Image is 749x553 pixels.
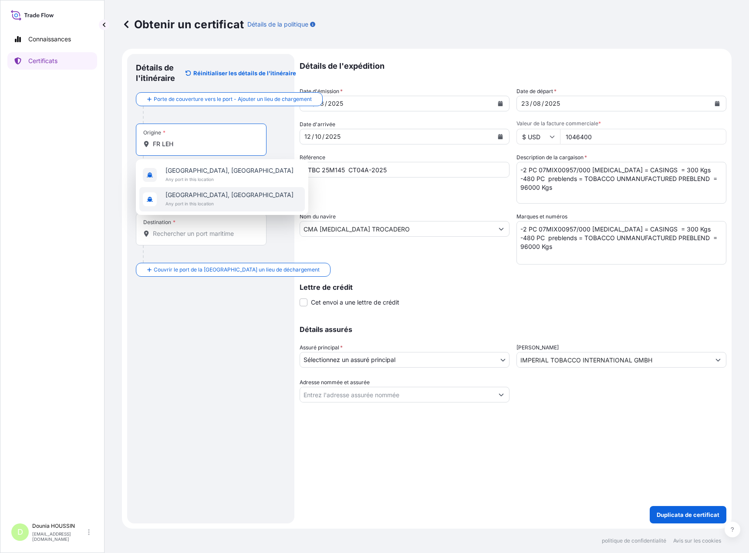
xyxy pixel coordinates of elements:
font: [PERSON_NAME] [516,344,559,351]
font: Cet envoi a une lettre de crédit [311,298,399,306]
input: Entrez la référence de réservation [300,162,509,178]
font: Certificats [28,57,57,64]
font: Destination [143,219,171,225]
font: Adresse nommée et assurée [300,379,370,385]
font: politique de confidentialité [602,537,666,544]
font: Couvrir le port de la [GEOGRAPHIC_DATA] un lieu de déchargement [154,266,320,273]
button: Calendrier [493,130,507,144]
font: Détails de la politique [247,20,308,28]
font: / [322,133,324,140]
textarea: FLAVOUR CF590 007MIX01502/000 TOP BELEM 07211122 6 PC 1450 KG wt [516,162,726,204]
div: mois, [532,98,542,109]
font: 2025 [545,100,560,107]
input: Origine [153,140,256,148]
input: Entrez le montant [560,129,726,144]
font: Date d'émission [300,88,339,94]
font: Valeur de la facture commerciale [516,120,598,127]
font: Référence [300,154,325,161]
font: Connaissances [28,35,71,43]
font: Date d'arrivée [300,121,335,127]
button: Calendrier [710,97,724,111]
font: Lettre de crédit [300,283,353,292]
button: Afficher les suggestions [493,387,509,402]
div: Afficher les suggestions [136,159,308,215]
div: année, [544,98,561,109]
font: / [312,133,314,140]
font: Assuré principal [300,344,339,351]
div: année, [327,98,344,109]
font: / [542,100,544,107]
div: année, [324,131,341,142]
font: Date de départ [516,88,553,94]
div: mois, [314,131,322,142]
font: Nom du navire [300,213,336,220]
font: Sélectionnez un assuré principal [304,356,395,363]
font: Origine [143,129,161,136]
font: Obtenir un certificat [134,18,244,31]
font: HOUSSIN [51,523,75,529]
font: Dounia [32,523,50,529]
font: Détails de l'expédition [300,61,385,70]
input: Destination [153,229,256,238]
font: Porte de couverture vers le port - Ajouter un lieu de chargement [154,96,312,102]
font: Détails de l'itinéraire [136,63,175,83]
textarea: FLAVOUR CF590 007MIX01502/000 TOP BELEM 07211122 6 PC 1450 KG wt [516,221,726,265]
font: / [530,100,532,107]
font: / [325,100,327,107]
span: [GEOGRAPHIC_DATA], [GEOGRAPHIC_DATA] [165,191,294,199]
div: jour, [304,131,312,142]
span: Any port in this location [165,175,294,184]
font: Marques et numéros [516,213,567,220]
font: Description de la cargaison [516,154,584,161]
font: Duplicata de certificat [657,511,719,518]
span: Any port in this location [165,199,294,208]
font: Avis sur les cookies [673,537,721,544]
font: 23 [521,100,529,107]
button: Afficher les suggestions [710,352,726,368]
font: 2025 [328,100,343,107]
font: D [17,527,23,536]
font: 2025 [325,133,341,140]
font: Détails assurés [300,325,352,334]
input: Tapez pour rechercher le nom du navire ou l'OMI [300,221,493,237]
button: Calendrier [493,97,507,111]
button: Afficher les suggestions [493,221,509,237]
font: Réinitialiser les détails de l'itinéraire [193,70,296,77]
font: [EMAIL_ADDRESS][DOMAIN_NAME] [32,531,71,542]
input: Nom assuré [517,352,710,368]
input: Adresse nommée et assurée [300,387,493,402]
div: jour, [520,98,530,109]
span: [GEOGRAPHIC_DATA], [GEOGRAPHIC_DATA] [165,166,294,175]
